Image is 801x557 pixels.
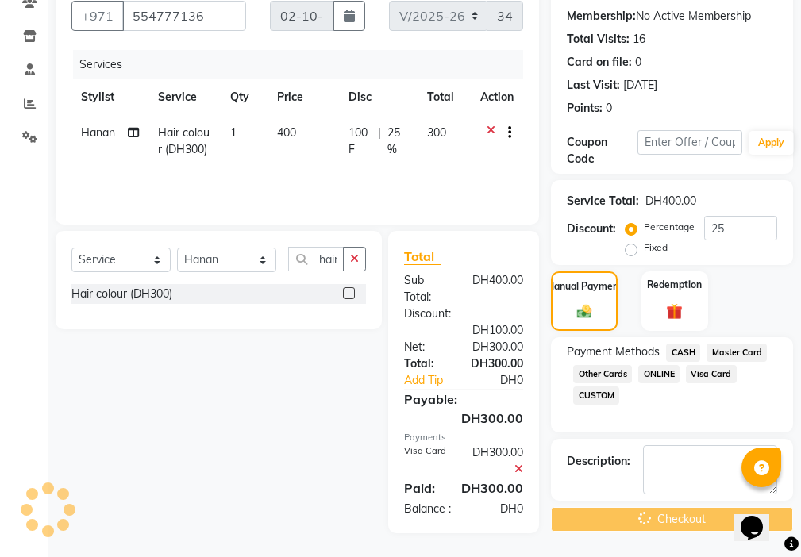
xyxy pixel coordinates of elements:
span: ONLINE [638,365,680,383]
input: Enter Offer / Coupon Code [637,130,742,155]
div: DH300.00 [392,409,535,428]
label: Percentage [644,220,695,234]
div: Discount: [567,221,616,237]
th: Stylist [71,79,148,115]
span: Total [404,248,441,265]
div: Discount: [392,305,535,322]
div: Description: [567,453,630,470]
div: DH0 [464,501,535,517]
span: CUSTOM [573,386,619,405]
span: Hanan [81,125,115,140]
span: Other Cards [573,365,632,383]
span: Payment Methods [567,344,660,360]
div: DH300.00 [459,355,535,372]
button: Apply [749,131,794,155]
div: Coupon Code [567,134,637,167]
span: 25 % [387,125,408,158]
th: Service [148,79,220,115]
div: Sub Total: [392,272,460,305]
th: Total [418,79,472,115]
th: Price [268,79,338,115]
span: 400 [277,125,296,140]
span: CASH [666,344,700,362]
span: Hair colour (DH300) [158,125,210,156]
div: Card on file: [567,54,632,71]
span: 1 [230,125,237,140]
span: Master Card [707,344,767,362]
div: 0 [606,100,612,117]
span: Visa Card [686,365,737,383]
div: Balance : [392,501,464,517]
span: 300 [427,125,446,140]
div: 16 [633,31,645,48]
input: Search by Name/Mobile/Email/Code [122,1,246,31]
label: Redemption [647,278,702,292]
span: 100 F [349,125,372,158]
img: _gift.svg [661,302,687,321]
div: Points: [567,100,603,117]
div: Hair colour (DH300) [71,286,172,302]
th: Qty [221,79,268,115]
iframe: chat widget [734,494,785,541]
label: Fixed [644,240,668,255]
div: DH300.00 [449,478,535,497]
div: DH300.00 [460,444,535,478]
div: No Active Membership [567,8,777,25]
span: | [378,125,381,158]
div: Visa Card [392,444,460,478]
div: Membership: [567,8,636,25]
div: Total Visits: [567,31,630,48]
div: DH400.00 [460,272,535,305]
div: Services [73,50,535,79]
a: Add Tip [392,372,476,389]
div: Last Visit: [567,77,620,94]
div: Payable: [392,390,535,409]
th: Action [471,79,523,115]
div: Service Total: [567,193,639,209]
div: Net: [392,339,460,355]
div: Total: [392,355,459,372]
div: Paid: [392,478,449,497]
div: DH400.00 [645,193,696,209]
div: [DATE] [623,77,657,94]
div: 0 [635,54,641,71]
div: DH300.00 [460,339,535,355]
div: Payments [404,431,523,444]
button: +971 [71,1,124,31]
img: _cash.svg [572,303,596,320]
label: Manual Payment [546,279,622,294]
th: Disc [339,79,418,115]
div: DH0 [476,372,535,389]
div: DH100.00 [392,322,535,339]
input: Search or Scan [288,247,344,271]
